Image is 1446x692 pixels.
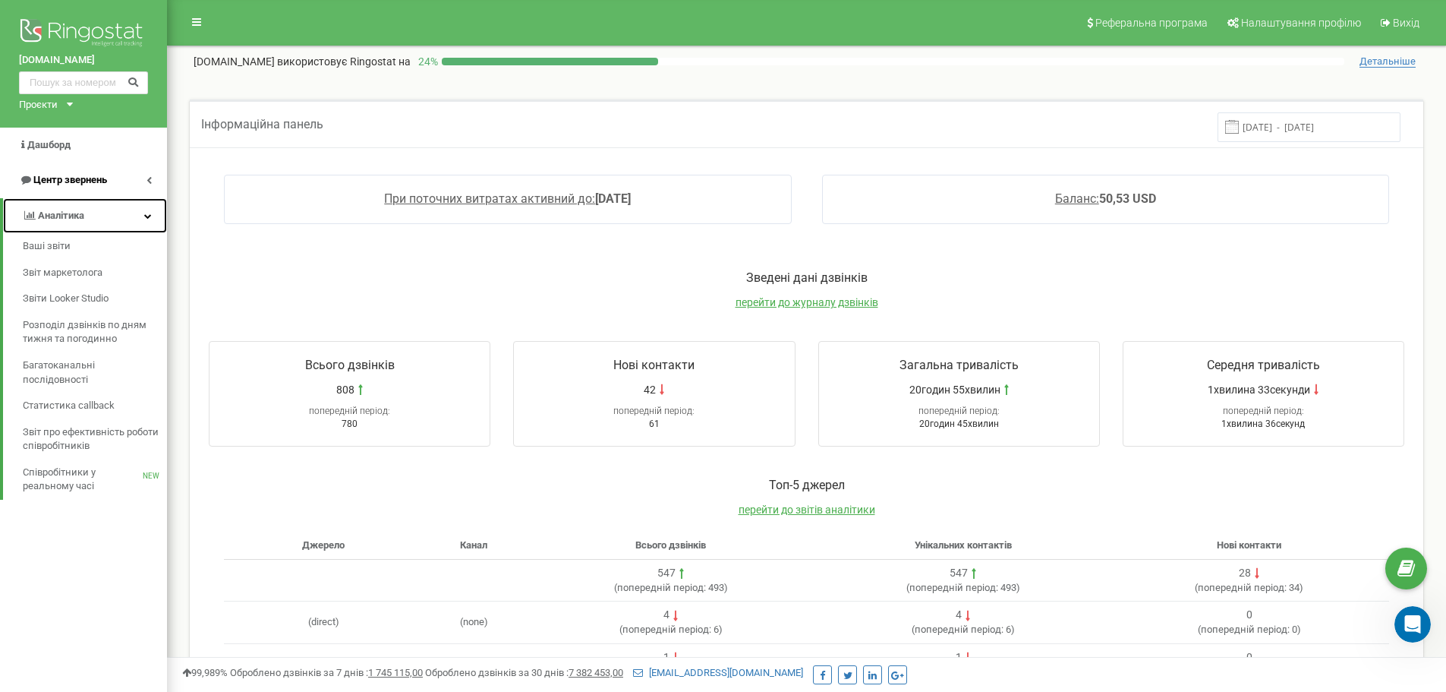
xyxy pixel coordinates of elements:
[899,358,1019,372] span: Загальна тривалість
[1359,55,1416,68] span: Детальніше
[23,266,102,280] span: Звіт маркетолога
[1055,191,1099,206] span: Баланс:
[736,296,878,308] a: перейти до журналу дзвінків
[224,602,423,644] td: (direct)
[1198,582,1287,593] span: попередній період:
[635,539,706,551] span: Всього дзвінків
[309,406,390,416] span: попередній період:
[1207,358,1320,372] span: Середня тривалість
[649,419,660,429] span: 61
[19,71,148,94] input: Пошук за номером
[384,191,631,206] a: При поточних витратах активний до:[DATE]
[38,210,84,221] span: Аналiтика
[617,582,706,593] span: попередній період:
[956,650,962,665] div: 1
[950,566,968,581] div: 547
[23,318,159,346] span: Розподіл дзвінків по дням тижня та погодинно
[23,460,167,500] a: Співробітники у реальному часіNEW
[224,643,423,685] td: [DOMAIN_NAME]
[1095,17,1208,29] span: Реферальна програма
[411,54,442,69] p: 24 %
[23,399,115,413] span: Статистика callback
[23,233,167,260] a: Ваші звіти
[342,419,358,429] span: 780
[384,191,595,206] span: При поточних витратах активний до:
[1198,624,1301,635] span: ( 0 )
[194,54,411,69] p: [DOMAIN_NAME]
[23,239,71,254] span: Ваші звіти
[460,539,487,551] span: Канал
[23,419,167,460] a: Звіт про ефективність роботи співробітників
[739,504,875,516] a: перейти до звітів аналітики
[1393,17,1419,29] span: Вихід
[33,174,107,185] span: Центр звернень
[906,582,1020,593] span: ( 493 )
[23,286,167,312] a: Звіти Looker Studio
[1208,382,1310,397] span: 1хвилина 33секунди
[230,667,423,678] span: Оброблено дзвінків за 7 днів :
[19,53,148,68] a: [DOMAIN_NAME]
[1195,582,1303,593] span: ( 34 )
[23,260,167,286] a: Звіт маркетолога
[1394,606,1431,643] iframe: Intercom live chat
[1201,624,1290,635] span: попередній період:
[27,139,71,150] span: Дашборд
[1221,419,1305,429] span: 1хвилина 36секунд
[23,352,167,393] a: Багатоканальні послідовності
[23,292,109,306] span: Звіти Looker Studio
[201,117,323,131] span: Інформаційна панель
[633,667,803,678] a: [EMAIL_ADDRESS][DOMAIN_NAME]
[1223,406,1304,416] span: попередній період:
[1217,539,1281,551] span: Нові контакти
[3,198,167,234] a: Аналiтика
[619,624,723,635] span: ( 6 )
[19,98,58,112] div: Проєкти
[956,608,962,623] div: 4
[1239,566,1251,581] div: 28
[423,643,525,685] td: organic
[425,667,623,678] span: Оброблено дзвінків за 30 днів :
[182,667,228,678] span: 99,989%
[746,270,868,285] span: Зведені дані дзвінків
[644,382,656,397] span: 42
[657,566,676,581] div: 547
[1246,608,1252,623] div: 0
[614,582,728,593] span: ( 493 )
[915,539,1012,551] span: Унікальних контактів
[912,624,1015,635] span: ( 6 )
[23,393,167,419] a: Статистика callback
[1246,650,1252,665] div: 0
[23,466,143,494] span: Співробітники у реальному часі
[19,15,148,53] img: Ringostat logo
[23,425,159,453] span: Звіт про ефективність роботи співробітників
[277,55,411,68] span: використовує Ringostat на
[622,624,711,635] span: попередній період:
[302,539,345,551] span: Джерело
[336,382,354,397] span: 808
[305,358,395,372] span: Всього дзвінків
[915,624,1003,635] span: попередній період:
[918,406,1000,416] span: попередній період:
[23,359,159,387] span: Багатоканальні послідовності
[909,382,1000,397] span: 20годин 55хвилин
[663,608,669,623] div: 4
[663,650,669,665] div: 1
[1241,17,1361,29] span: Налаштування профілю
[613,406,695,416] span: попередній період:
[1055,191,1156,206] a: Баланс:50,53 USD
[569,667,623,678] u: 7 382 453,00
[919,419,999,429] span: 20годин 45хвилин
[368,667,423,678] u: 1 745 115,00
[423,602,525,644] td: (none)
[613,358,695,372] span: Нові контакти
[769,478,845,492] span: Toп-5 джерел
[23,312,167,352] a: Розподіл дзвінків по дням тижня та погодинно
[909,582,998,593] span: попередній період:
